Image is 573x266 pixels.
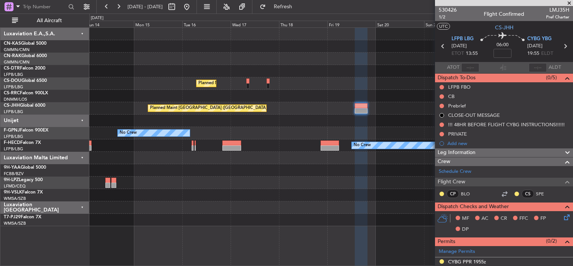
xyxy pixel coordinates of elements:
div: Planned Maint [GEOGRAPHIC_DATA] ([GEOGRAPHIC_DATA]) [150,103,268,114]
span: ELDT [541,50,553,57]
div: CYBG PPR 1955z [448,258,486,265]
a: GMMN/CMN [4,59,30,65]
span: ETOT [451,50,464,57]
div: [DATE] [91,15,103,21]
span: AC [481,215,488,222]
a: DNMM/LOS [4,97,27,102]
span: FP [540,215,546,222]
a: 9H-LPZLegacy 500 [4,178,43,182]
span: Flight Crew [438,178,465,186]
span: LFPB LBG [451,35,474,43]
span: [DATE] - [DATE] [127,3,163,10]
div: Prebrief [448,103,466,109]
a: CS-RRCFalcon 900LX [4,91,48,95]
a: LFPB/LBG [4,72,23,77]
a: CS-DTRFalcon 2000 [4,66,45,71]
span: Leg Information [438,148,475,157]
span: 530426 [439,6,457,14]
a: T7-PJ29Falcon 7X [4,215,41,219]
span: T7-PJ29 [4,215,21,219]
div: Sun 14 [85,21,134,27]
a: Schedule Crew [439,168,471,175]
div: PRIVATE [448,131,467,137]
span: CS-JHH [4,103,20,108]
span: F-HECD [4,141,20,145]
span: MF [462,215,469,222]
span: CYBG YBG [527,35,552,43]
span: Crew [438,157,450,166]
span: CR [501,215,507,222]
span: (0/2) [546,237,557,245]
div: Sun 21 [424,21,472,27]
a: FCBB/BZV [4,171,24,177]
span: CS-DOU [4,79,21,83]
a: WMSA/SZB [4,196,26,201]
span: ATOT [447,64,459,71]
span: CN-RAK [4,54,21,58]
a: F-HECDFalcon 7X [4,141,41,145]
a: LFPB/LBG [4,109,23,115]
div: !!! 48HR BEFORE FLIGHT CYBG INSTRUCTIONS!!!!!! [448,121,565,128]
a: CS-JHHGlobal 6000 [4,103,45,108]
span: Dispatch To-Dos [438,74,475,82]
div: Sat 20 [376,21,424,27]
span: 19:55 [527,50,539,57]
div: Fri 19 [327,21,376,27]
span: F-GPNJ [4,128,20,133]
input: Trip Number [23,1,66,12]
a: LFPB/LBG [4,146,23,152]
span: 13:55 [466,50,478,57]
a: F-GPNJFalcon 900EX [4,128,48,133]
div: No Crew [354,140,371,151]
a: GMMN/CMN [4,47,30,53]
button: UTC [437,23,450,30]
input: --:-- [461,63,479,72]
a: WMSA/SZB [4,221,26,226]
span: Pref Charter [546,14,569,20]
span: ALDT [549,64,561,71]
a: BLO [461,190,478,197]
div: Mon 15 [134,21,182,27]
span: [DATE] [527,42,543,50]
span: 9H-YAA [4,165,21,170]
span: [DATE] [451,42,467,50]
span: 1/2 [439,14,457,20]
div: Flight Confirmed [484,10,524,18]
div: CB [448,93,454,100]
div: CP [447,190,459,198]
span: CS-RRC [4,91,20,95]
span: CS-JHH [495,24,513,32]
div: No Crew [120,127,137,139]
div: CLOSE-OUT MESSAGE [448,112,500,118]
div: Planned Maint [GEOGRAPHIC_DATA] ([GEOGRAPHIC_DATA]) [198,78,316,89]
div: Wed 17 [231,21,279,27]
a: LFPB/LBG [4,84,23,90]
a: LFPB/LBG [4,134,23,139]
a: LFMD/CEQ [4,183,25,189]
div: Add new [447,140,569,147]
div: Tue 16 [182,21,231,27]
a: Manage Permits [439,248,475,255]
span: Permits [438,237,455,246]
span: All Aircraft [19,18,79,23]
span: FFC [519,215,528,222]
span: 9H-LPZ [4,178,19,182]
a: CS-DOUGlobal 6500 [4,79,47,83]
span: Refresh [267,4,299,9]
a: 9H-VSLKFalcon 7X [4,190,43,195]
div: Thu 18 [279,21,327,27]
a: 9H-YAAGlobal 5000 [4,165,46,170]
a: CN-RAKGlobal 6000 [4,54,47,58]
span: CN-KAS [4,41,21,46]
a: CN-KASGlobal 5000 [4,41,46,46]
span: DP [462,226,469,233]
span: 06:00 [496,41,508,49]
span: 9H-VSLK [4,190,22,195]
div: LFPB FBO [448,84,471,90]
button: Refresh [256,1,301,13]
div: CS [522,190,534,198]
a: SPE [536,190,553,197]
span: (0/5) [546,74,557,82]
span: LMJ35H [546,6,569,14]
button: All Aircraft [8,15,81,27]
